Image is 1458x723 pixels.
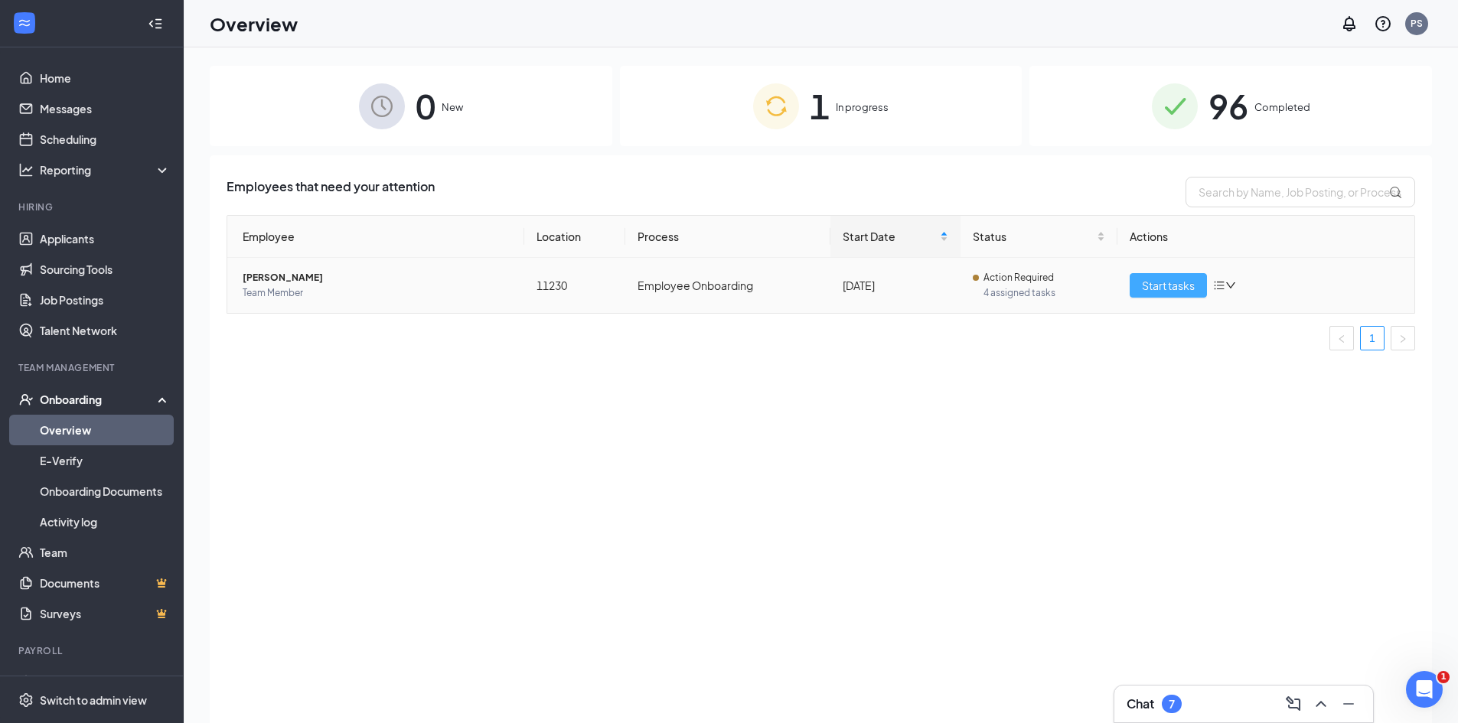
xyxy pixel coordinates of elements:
[1329,326,1354,350] li: Previous Page
[40,315,171,346] a: Talent Network
[243,270,512,285] span: [PERSON_NAME]
[1329,326,1354,350] button: left
[18,644,168,657] div: Payroll
[40,667,171,698] a: PayrollCrown
[1281,692,1306,716] button: ComposeMessage
[1213,279,1225,291] span: bars
[1391,326,1415,350] li: Next Page
[524,258,625,313] td: 11230
[1437,671,1450,683] span: 1
[1117,216,1414,258] th: Actions
[40,93,171,124] a: Messages
[1360,326,1385,350] li: 1
[625,258,830,313] td: Employee Onboarding
[210,11,298,37] h1: Overview
[625,216,830,258] th: Process
[1130,273,1207,298] button: Start tasks
[1225,280,1236,291] span: down
[1336,692,1361,716] button: Minimize
[1312,695,1330,713] svg: ChevronUp
[40,476,171,506] a: Onboarding Documents
[1208,80,1248,132] span: 96
[18,692,34,708] svg: Settings
[1142,277,1195,294] span: Start tasks
[18,162,34,177] svg: Analysis
[1337,334,1346,344] span: left
[40,692,147,708] div: Switch to admin view
[961,216,1117,258] th: Status
[1254,99,1310,115] span: Completed
[40,537,171,568] a: Team
[1339,695,1358,713] svg: Minimize
[1284,695,1303,713] svg: ComposeMessage
[983,270,1054,285] span: Action Required
[40,63,171,93] a: Home
[227,177,435,207] span: Employees that need your attention
[40,598,171,629] a: SurveysCrown
[1340,15,1359,33] svg: Notifications
[973,228,1094,245] span: Status
[40,223,171,254] a: Applicants
[40,445,171,476] a: E-Verify
[843,228,937,245] span: Start Date
[1127,695,1154,712] h3: Chat
[17,15,32,31] svg: WorkstreamLogo
[40,568,171,598] a: DocumentsCrown
[416,80,435,132] span: 0
[1398,334,1407,344] span: right
[1186,177,1415,207] input: Search by Name, Job Posting, or Process
[148,16,163,31] svg: Collapse
[524,216,625,258] th: Location
[40,162,171,177] div: Reporting
[40,124,171,155] a: Scheduling
[40,285,171,315] a: Job Postings
[983,285,1105,301] span: 4 assigned tasks
[40,392,158,407] div: Onboarding
[1169,698,1175,711] div: 7
[243,285,512,301] span: Team Member
[836,99,889,115] span: In progress
[442,99,463,115] span: New
[1374,15,1392,33] svg: QuestionInfo
[40,506,171,537] a: Activity log
[1406,671,1443,708] iframe: Intercom live chat
[40,415,171,445] a: Overview
[1361,327,1384,350] a: 1
[1391,326,1415,350] button: right
[18,361,168,374] div: Team Management
[1309,692,1333,716] button: ChevronUp
[18,200,168,213] div: Hiring
[1411,17,1423,30] div: PS
[18,392,34,407] svg: UserCheck
[810,80,830,132] span: 1
[227,216,524,258] th: Employee
[843,277,948,294] div: [DATE]
[40,254,171,285] a: Sourcing Tools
